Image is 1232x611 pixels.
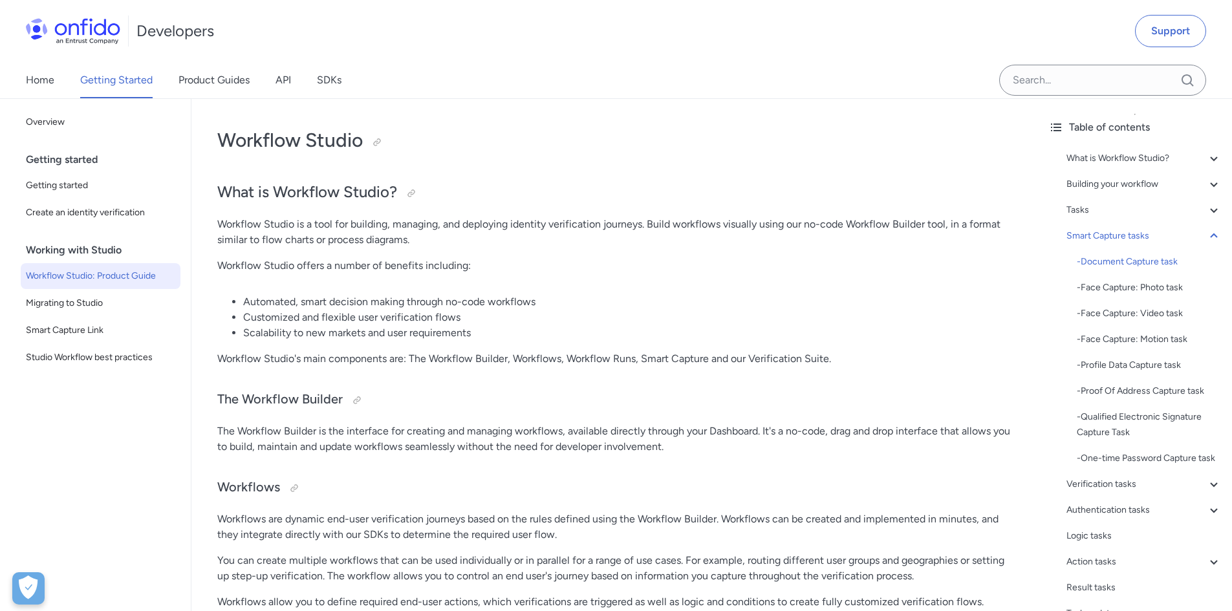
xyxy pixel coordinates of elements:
a: -Face Capture: Motion task [1077,332,1222,347]
a: Authentication tasks [1066,502,1222,518]
div: Getting started [26,147,186,173]
a: Workflow Studio: Product Guide [21,263,180,289]
a: -Face Capture: Photo task [1077,280,1222,295]
a: Action tasks [1066,554,1222,570]
p: Workflows are dynamic end-user verification journeys based on the rules defined using the Workflo... [217,511,1012,542]
a: Overview [21,109,180,135]
a: Smart Capture tasks [1066,228,1222,244]
a: What is Workflow Studio? [1066,151,1222,166]
a: Result tasks [1066,580,1222,595]
div: - One-time Password Capture task [1077,451,1222,466]
a: Support [1135,15,1206,47]
div: - Qualified Electronic Signature Capture Task [1077,409,1222,440]
a: -Proof Of Address Capture task [1077,383,1222,399]
a: Home [26,62,54,98]
a: -Document Capture task [1077,254,1222,270]
span: Studio Workflow best practices [26,350,175,365]
h1: Developers [136,21,214,41]
p: Workflow Studio offers a number of benefits including: [217,258,1012,273]
a: Studio Workflow best practices [21,345,180,370]
span: Create an identity verification [26,205,175,220]
p: The Workflow Builder is the interface for creating and managing workflows, available directly thr... [217,423,1012,455]
div: - Profile Data Capture task [1077,358,1222,373]
span: Smart Capture Link [26,323,175,338]
div: - Document Capture task [1077,254,1222,270]
a: Logic tasks [1066,528,1222,544]
a: Getting Started [80,62,153,98]
a: Product Guides [178,62,250,98]
div: Working with Studio [26,237,186,263]
button: Open Preferences [12,572,45,605]
span: Workflow Studio: Product Guide [26,268,175,284]
li: Scalability to new markets and user requirements [243,325,1012,341]
div: Cookie Preferences [12,572,45,605]
a: SDKs [317,62,341,98]
div: - Proof Of Address Capture task [1077,383,1222,399]
a: API [276,62,291,98]
h3: Workflows [217,478,1012,498]
div: - Face Capture: Motion task [1077,332,1222,347]
a: Migrating to Studio [21,290,180,316]
a: Create an identity verification [21,200,180,226]
h3: The Workflow Builder [217,390,1012,411]
a: Verification tasks [1066,477,1222,492]
input: Onfido search input field [999,65,1206,96]
h2: What is Workflow Studio? [217,182,1012,204]
span: Overview [26,114,175,130]
a: -Profile Data Capture task [1077,358,1222,373]
a: Getting started [21,173,180,198]
img: Onfido Logo [26,18,120,44]
p: Workflow Studio's main components are: The Workflow Builder, Workflows, Workflow Runs, Smart Capt... [217,351,1012,367]
div: - Face Capture: Photo task [1077,280,1222,295]
a: -Face Capture: Video task [1077,306,1222,321]
a: Building your workflow [1066,177,1222,192]
a: Smart Capture Link [21,317,180,343]
a: -Qualified Electronic Signature Capture Task [1077,409,1222,440]
a: Tasks [1066,202,1222,218]
p: Workflow Studio is a tool for building, managing, and deploying identity verification journeys. B... [217,217,1012,248]
li: Automated, smart decision making through no-code workflows [243,294,1012,310]
a: -One-time Password Capture task [1077,451,1222,466]
div: Table of contents [1048,120,1222,135]
li: Customized and flexible user verification flows [243,310,1012,325]
p: You can create multiple workflows that can be used individually or in parallel for a range of use... [217,553,1012,584]
h1: Workflow Studio [217,127,1012,153]
div: - Face Capture: Video task [1077,306,1222,321]
span: Getting started [26,178,175,193]
span: Migrating to Studio [26,295,175,311]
